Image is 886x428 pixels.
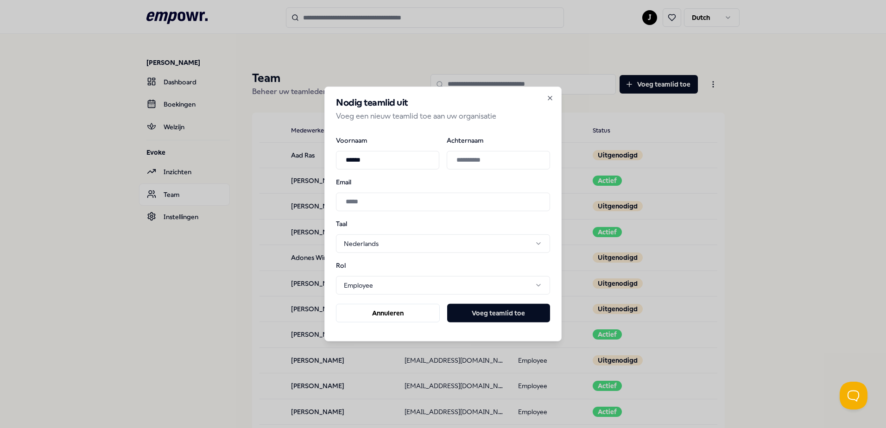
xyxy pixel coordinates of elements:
label: Voornaam [336,137,439,143]
label: Email [336,178,550,185]
label: Taal [336,220,384,227]
button: Voeg teamlid toe [447,304,550,322]
label: Achternaam [447,137,550,143]
button: Annuleren [336,304,440,322]
label: Rol [336,262,384,269]
h2: Nodig teamlid uit [336,98,550,107]
p: Voeg een nieuw teamlid toe aan uw organisatie [336,110,550,122]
